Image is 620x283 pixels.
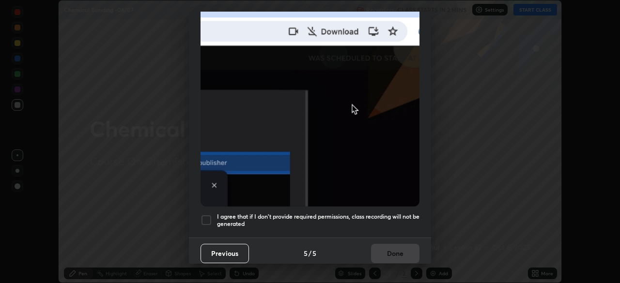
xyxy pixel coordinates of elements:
h4: / [309,248,311,258]
h4: 5 [304,248,308,258]
button: Previous [201,244,249,263]
h5: I agree that if I don't provide required permissions, class recording will not be generated [217,213,419,228]
h4: 5 [312,248,316,258]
